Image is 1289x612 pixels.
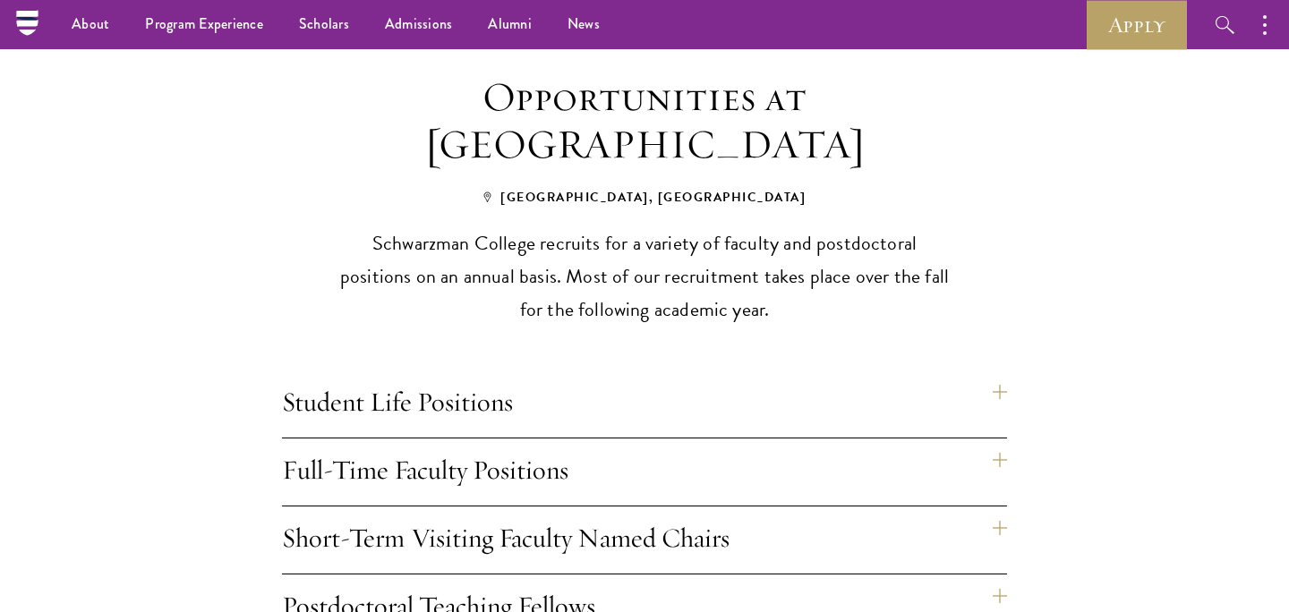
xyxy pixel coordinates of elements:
h4: Short-Term Visiting Faculty Named Chairs [282,506,1007,574]
span: [GEOGRAPHIC_DATA], [GEOGRAPHIC_DATA] [483,188,806,207]
h4: Full-Time Faculty Positions [282,438,1007,506]
h3: Opportunities at [GEOGRAPHIC_DATA] [313,73,976,168]
p: Schwarzman College recruits for a variety of faculty and postdoctoral positions on an annual basi... [336,226,953,326]
h4: Student Life Positions [282,370,1007,438]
